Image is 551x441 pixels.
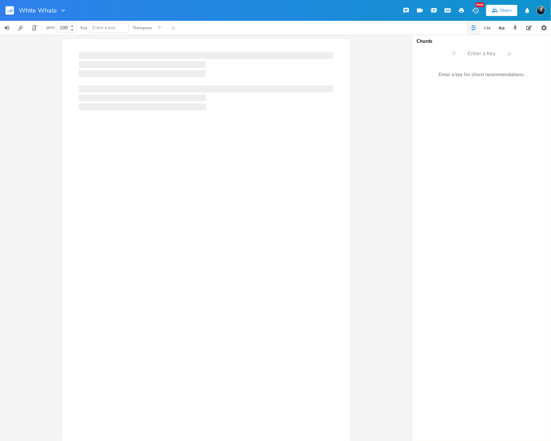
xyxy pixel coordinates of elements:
div: Share [500,7,512,14]
div: Enter a key for chord recommendations. [412,67,551,82]
div: Chords [416,39,547,44]
div: BPM [46,26,54,30]
img: Stew Dean [536,6,545,15]
span: Enter a key [93,25,115,31]
button: Share [486,5,517,16]
span: White Whale [19,7,57,14]
div: Key [80,26,87,30]
div: New [475,2,484,7]
button: New [468,4,482,17]
span: Enter a key [468,50,496,58]
div: Transpose [133,26,152,30]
